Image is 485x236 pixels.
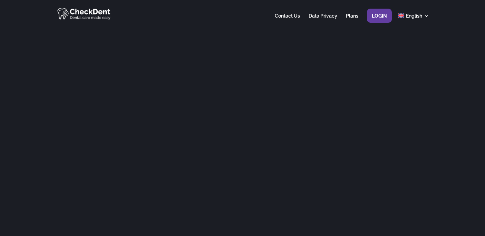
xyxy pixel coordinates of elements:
img: CheckDent AI [57,7,111,20]
span: English [406,13,422,19]
a: Data Privacy [309,13,337,27]
a: Contact Us [275,13,300,27]
a: Login [372,13,387,27]
a: Plans [346,13,358,27]
a: English [398,13,429,27]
